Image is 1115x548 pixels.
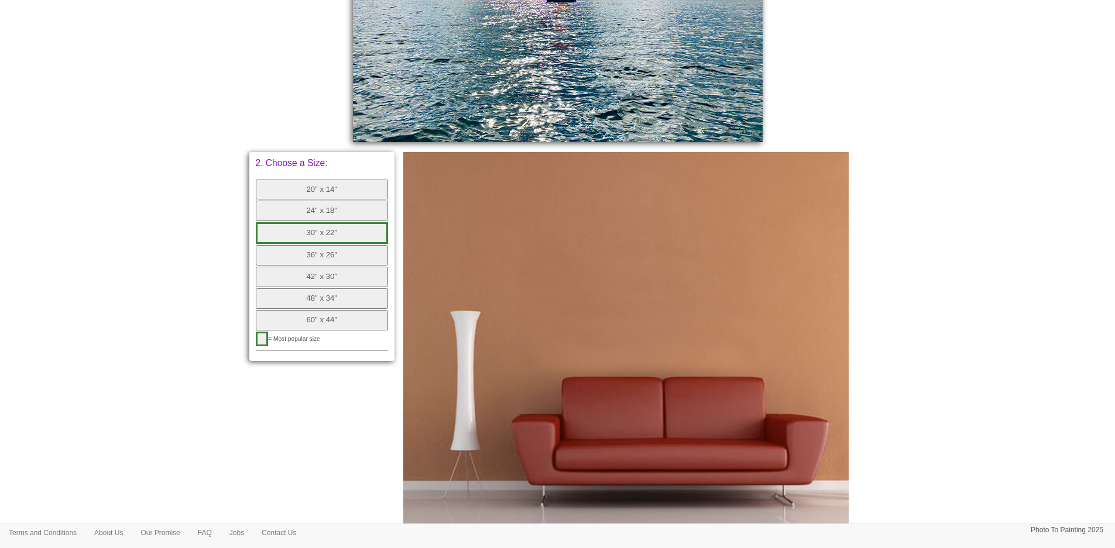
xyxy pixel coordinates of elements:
button: 60" x 44" [256,310,389,330]
p: 2. Choose a Size: [256,158,389,168]
a: Contact Us [253,524,305,542]
span: = Most popular size [268,336,320,342]
button: 48" x 34" [256,288,389,309]
button: 20" x 14" [256,180,389,200]
a: Our Promise [132,524,188,542]
button: 24" x 18" [256,201,389,221]
button: 30" x 22" [256,222,389,244]
p: Photo To Painting 2025 [1031,524,1103,536]
button: 36" x 26" [256,245,389,266]
a: FAQ [189,524,221,542]
a: About Us [85,524,132,542]
button: 42" x 30" [256,267,389,287]
img: Please click the buttons to see your painting on the wall [403,152,849,535]
a: Jobs [221,524,253,542]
